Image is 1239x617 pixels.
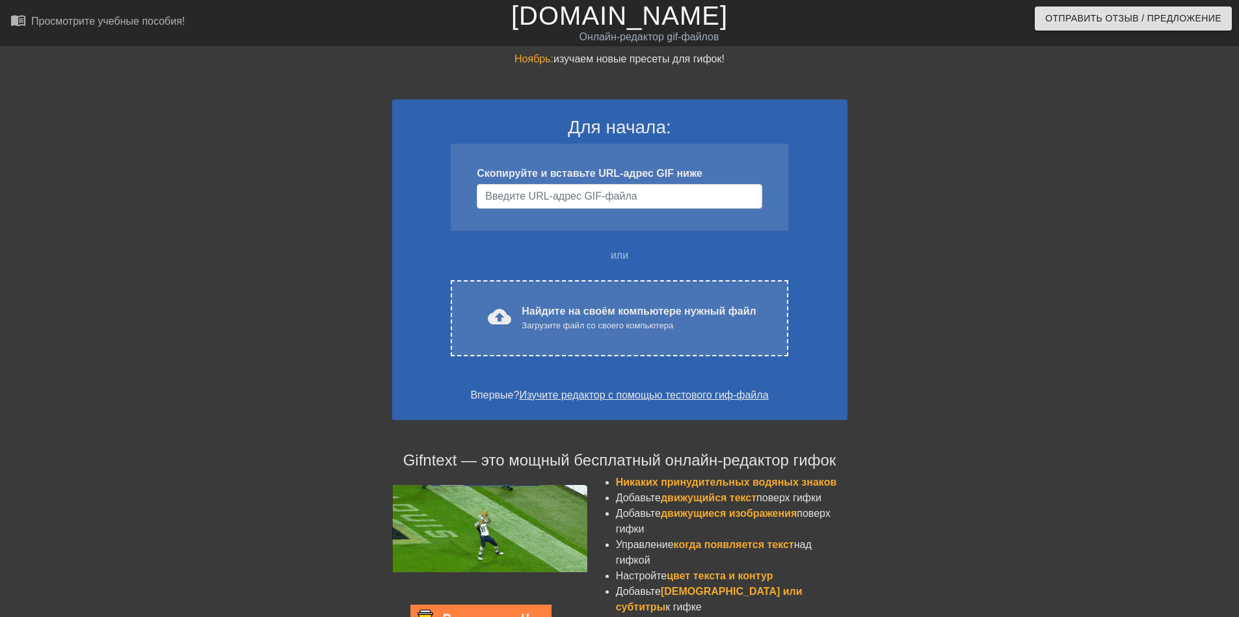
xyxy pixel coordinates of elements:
[514,53,553,64] ya-tr-span: Ноябрь:
[10,12,105,28] ya-tr-span: menu_book_бук меню
[511,1,728,30] a: [DOMAIN_NAME]
[553,53,725,64] ya-tr-span: изучаем новые пресеты для гифок!
[1035,7,1232,31] button: Отправить Отзыв / Предложение
[477,168,702,179] ya-tr-span: Скопируйте и вставьте URL-адрес GIF ниже
[611,250,628,261] ya-tr-span: или
[392,485,587,572] img: football_small.gif
[522,306,756,317] ya-tr-span: Найдите на своём компьютере нужный файл
[661,508,797,519] ya-tr-span: движущиеся изображения
[579,31,719,42] ya-tr-span: Онлайн-редактор gif-файлов
[616,570,667,581] ya-tr-span: Настройте
[477,184,762,209] input: Имя пользователя
[674,539,794,550] ya-tr-span: когда появляется текст
[616,539,812,566] ya-tr-span: над гифкой
[616,539,674,550] ya-tr-span: Управление
[616,586,803,612] ya-tr-span: [DEMOGRAPHIC_DATA] или субтитры
[616,586,661,597] ya-tr-span: Добавьте
[616,477,837,488] ya-tr-span: Никаких принудительных водяных знаков
[661,492,756,503] ya-tr-span: движущийся текст
[568,117,671,137] ya-tr-span: Для начала:
[616,508,661,519] ya-tr-span: Добавьте
[1045,10,1221,27] ya-tr-span: Отправить Отзыв / Предложение
[10,12,185,33] a: Просмотрите учебные пособия!
[616,492,661,503] ya-tr-span: Добавьте
[519,389,768,400] a: Изучите редактор с помощью тестового гиф-файла
[470,389,519,400] ya-tr-span: Впервые?
[667,570,773,581] ya-tr-span: цвет текста и контур
[31,16,185,27] ya-tr-span: Просмотрите учебные пособия!
[665,601,701,612] ya-tr-span: к гифке
[488,305,612,328] ya-tr-span: cloud_upload загрузить
[403,451,836,469] ya-tr-span: Gifntext — это мощный бесплатный онлайн-редактор гифок
[756,492,821,503] ya-tr-span: поверх гифки
[522,321,673,330] ya-tr-span: Загрузите файл со своего компьютера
